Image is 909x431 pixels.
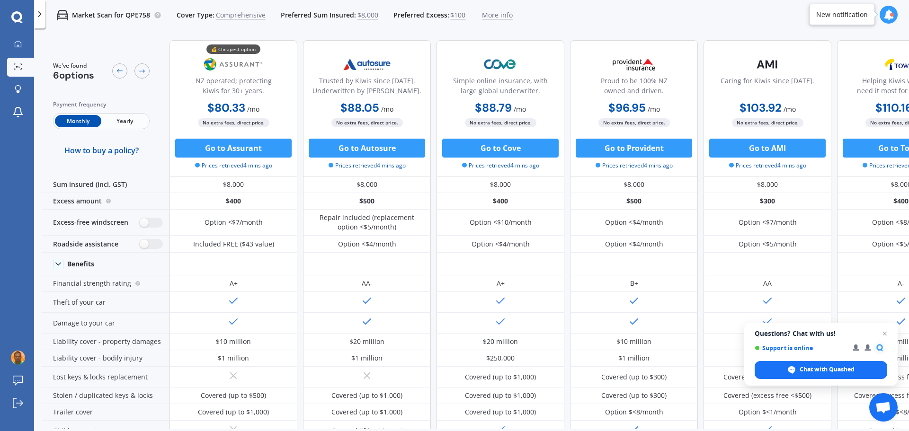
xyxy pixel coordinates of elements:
div: $8,000 [437,176,564,193]
div: Simple online insurance, with large global underwriter. [445,76,556,99]
div: Caring for Kiwis since [DATE]. [721,76,814,99]
span: Close chat [879,328,891,339]
b: $88.05 [340,100,379,115]
div: $10 million [216,337,251,346]
span: No extra fees, direct price. [465,118,536,127]
span: Prices retrieved 4 mins ago [195,161,272,170]
img: Autosure.webp [336,53,398,76]
b: $80.33 [207,100,245,115]
div: $1 million [618,353,650,363]
div: Trailer cover [42,404,169,421]
div: Covered (up to $1,000) [198,407,269,417]
div: Covered (up to $1,000) [465,391,536,400]
b: $103.92 [740,100,782,115]
button: Go to Cove [442,139,559,158]
button: Go to Autosure [309,139,425,158]
div: $8,000 [303,176,431,193]
div: 💰 Cheapest option [206,44,260,54]
div: Covered (up to $300) [601,391,667,400]
span: More info [482,10,513,20]
span: Questions? Chat with us! [755,330,887,337]
div: $1 million [351,353,383,363]
div: $300 [704,193,831,210]
div: Option $<8/month [605,407,663,417]
div: Repair included (replacement option <$5/month) [310,213,424,232]
div: A+ [497,279,505,288]
div: Option <$7/month [739,218,797,227]
div: $10 million [616,337,651,346]
div: Covered (up to $300) [601,372,667,382]
span: Preferred Excess: [393,10,449,20]
div: $8,000 [704,176,831,193]
div: $8,000 [570,176,698,193]
div: Option <$10/month [470,218,532,227]
div: Open chat [869,393,898,422]
div: $400 [169,193,297,210]
span: Yearly [101,115,148,127]
div: Damage to your car [42,313,169,334]
div: Covered (excess free <$500) [723,391,811,400]
div: Stolen / duplicated keys & locks [42,387,169,404]
div: Proud to be 100% NZ owned and driven. [578,76,690,99]
div: AA [763,279,772,288]
span: / mo [784,105,796,114]
span: No extra fees, direct price. [331,118,403,127]
div: Excess-free windscreen [42,210,169,236]
div: Option <$4/month [605,239,663,249]
span: 6 options [53,69,94,81]
div: $8,000 [169,176,297,193]
b: $88.79 [475,100,512,115]
div: Financial strength rating [42,275,169,292]
div: Benefits [67,260,94,268]
div: Covered (up to $1,000) [465,407,536,417]
button: Go to Provident [576,139,692,158]
span: No extra fees, direct price. [598,118,670,127]
div: Covered (up to $1,000) [331,407,402,417]
div: $20 million [483,337,518,346]
span: How to buy a policy? [64,146,139,155]
span: Chat with Quashed [800,365,855,374]
div: Liability cover - bodily injury [42,350,169,367]
div: Option <$4/month [472,239,530,249]
span: $100 [450,10,465,20]
div: $500 [570,193,698,210]
div: A+ [230,279,238,288]
div: Lost keys & locks replacement [42,367,169,387]
div: Option <$4/month [605,218,663,227]
span: $8,000 [357,10,378,20]
div: Sum insured (incl. GST) [42,176,169,193]
div: NZ operated; protecting Kiwis for 30+ years. [178,76,289,99]
span: We've found [53,62,94,70]
div: $400 [437,193,564,210]
div: $1 million [218,353,249,363]
div: Option <$5/month [739,239,797,249]
span: Prices retrieved 4 mins ago [329,161,406,170]
span: Preferred Sum Insured: [281,10,356,20]
div: New notification [816,10,868,19]
button: Go to Assurant [175,139,292,158]
div: Included FREE ($43 value) [193,239,274,249]
b: $96.95 [608,100,646,115]
span: / mo [247,105,259,114]
span: Comprehensive [216,10,266,20]
div: Trusted by Kiwis since [DATE]. Underwritten by [PERSON_NAME]. [311,76,423,99]
div: $500 [303,193,431,210]
span: No extra fees, direct price. [732,118,803,127]
div: Option $<1/month [739,407,797,417]
div: B+ [630,279,638,288]
span: / mo [648,105,660,114]
div: Covered (up to $1,000) [465,372,536,382]
img: Cove.webp [469,53,532,76]
img: ACg8ocJIJUMOFd0n80eEc7Zi3djDN4mc1ImORrj-8WvOVV1zs7IKO24=s96-c [11,351,25,365]
div: $250,000 [486,353,515,363]
img: AMI-text-1.webp [736,53,799,76]
div: $20 million [349,337,384,346]
span: Cover Type: [177,10,214,20]
span: Support is online [755,344,846,352]
span: Monthly [55,115,101,127]
span: / mo [514,105,526,114]
div: Payment frequency [53,100,150,109]
span: / mo [381,105,393,114]
div: AA- [362,279,373,288]
div: Liability cover - property damages [42,334,169,350]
